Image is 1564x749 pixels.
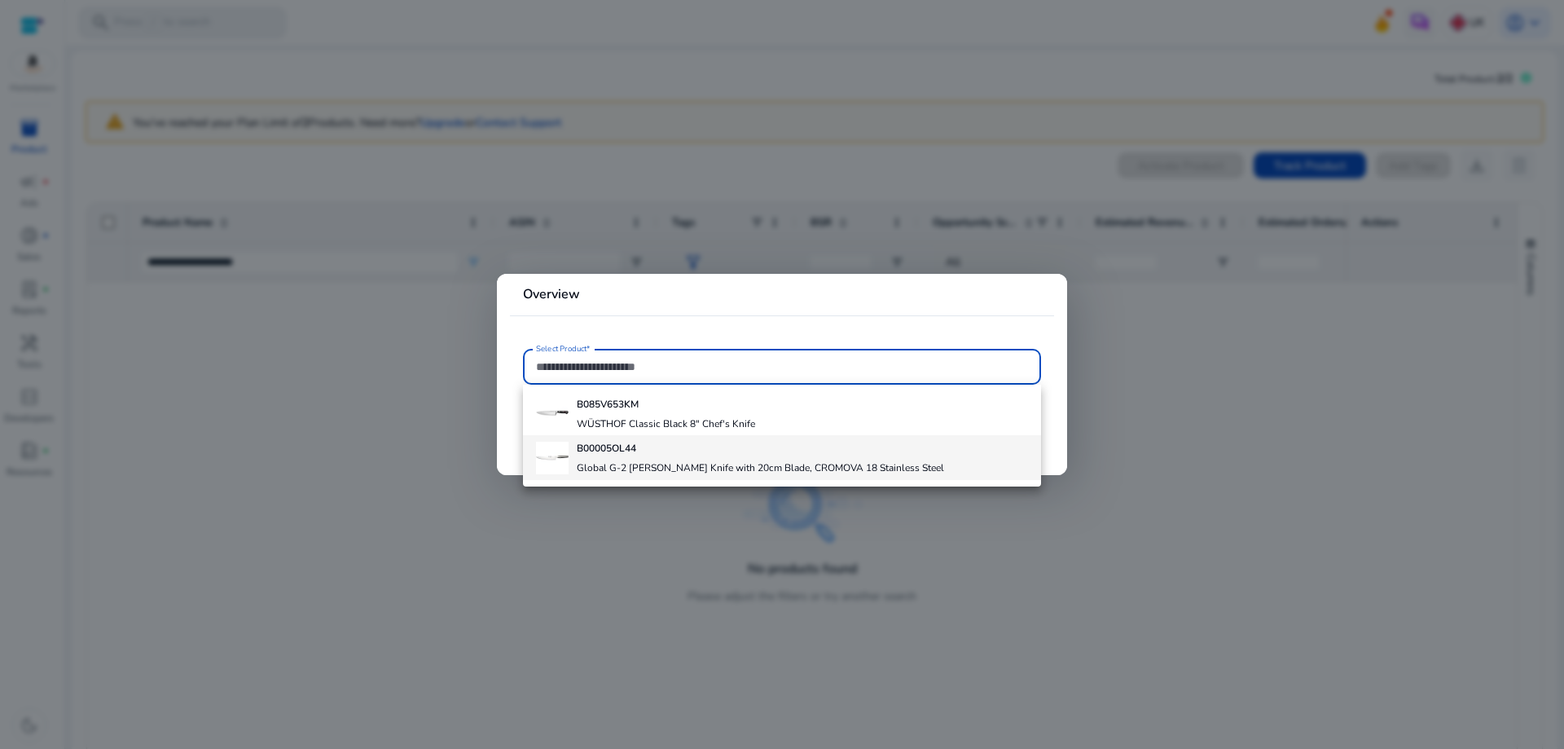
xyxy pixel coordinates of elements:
[577,461,944,474] h4: Global G-2 [PERSON_NAME] Knife with 20cm Blade, CROMOVA 18 Stainless Steel
[536,442,569,474] img: 212iAntaa+L._AC_US100_.jpg
[577,417,755,430] h4: WÜSTHOF Classic Black 8" Chef's Knife
[523,285,580,303] b: Overview
[536,397,569,430] img: 21G9emmQEvL._AC_US100_.jpg
[577,398,639,411] b: B085V653KM
[536,343,591,355] mat-label: Select Product*
[577,442,636,455] b: B00005OL44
